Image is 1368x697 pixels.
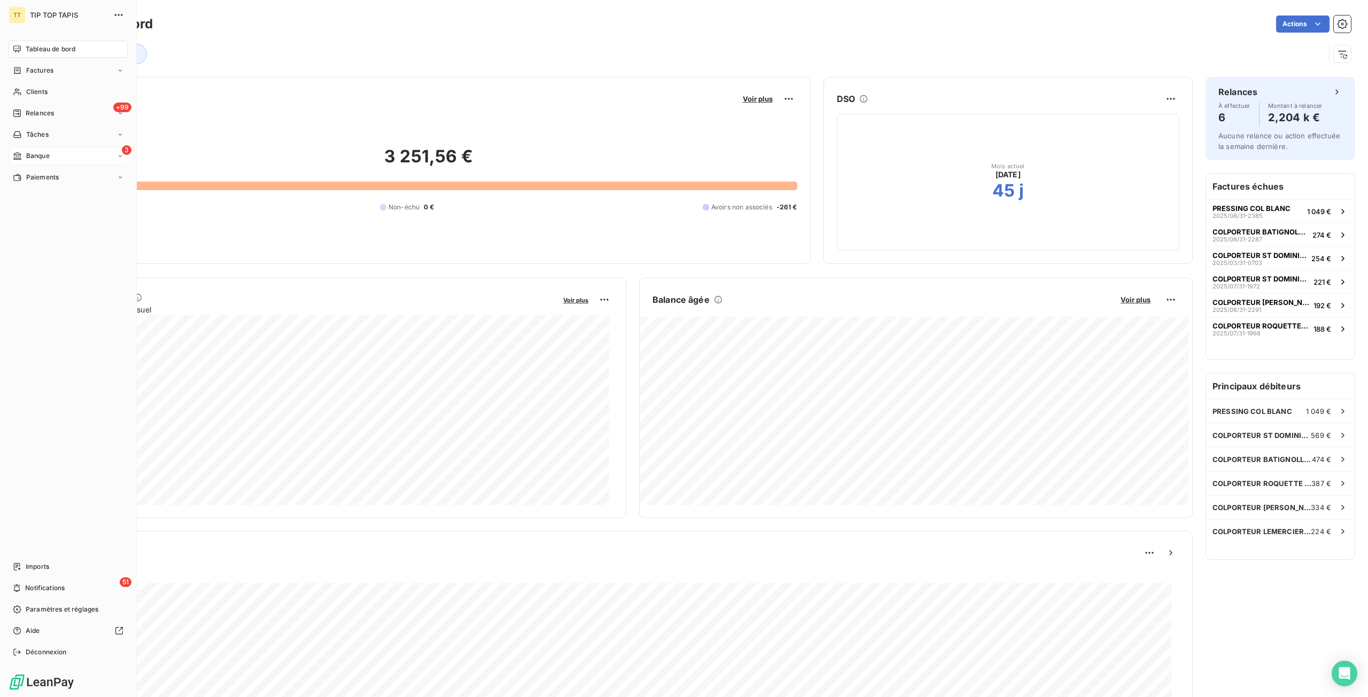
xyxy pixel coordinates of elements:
[1206,174,1355,199] h6: Factures échues
[1311,479,1331,488] span: 387 €
[1312,455,1331,464] span: 474 €
[26,66,53,75] span: Factures
[1212,298,1309,307] span: COLPORTEUR [PERSON_NAME] CPT6
[1311,503,1331,512] span: 334 €
[1212,275,1309,283] span: COLPORTEUR ST DOMINIQUE
[743,95,773,103] span: Voir plus
[26,173,59,182] span: Paiements
[26,108,54,118] span: Relances
[652,293,710,306] h6: Balance âgée
[120,577,131,587] span: 51
[1307,207,1331,216] span: 1 049 €
[1212,251,1307,260] span: COLPORTEUR ST DOMINIQUE
[1311,254,1331,263] span: 254 €
[560,295,592,304] button: Voir plus
[1212,204,1291,213] span: PRESSING COL BLANC
[388,202,419,212] span: Non-échu
[1212,236,1262,242] span: 2025/08/31-2287
[1212,260,1262,266] span: 2025/03/31-0703
[1212,228,1308,236] span: COLPORTEUR BATIGNOLLES CPT2
[26,87,48,97] span: Clients
[113,103,131,112] span: +99
[26,626,40,636] span: Aide
[740,94,776,104] button: Voir plus
[1212,213,1263,219] span: 2025/08/31-2385
[1212,527,1311,536] span: COLPORTEUR LEMERCIER CPT1
[1306,407,1331,416] span: 1 049 €
[26,130,49,139] span: Tâches
[25,583,65,593] span: Notifications
[26,562,49,571] span: Imports
[9,6,26,24] div: TT
[1212,283,1260,289] span: 2025/07/31-1972
[1206,373,1355,399] h6: Principaux débiteurs
[1206,199,1355,223] button: PRESSING COL BLANC2025/08/31-23851 049 €
[424,202,434,212] span: 0 €
[711,202,772,212] span: Avoirs non associés
[1313,278,1331,286] span: 221 €
[1206,246,1355,270] button: COLPORTEUR ST DOMINIQUE2025/03/31-0703254 €
[1212,307,1261,313] span: 2025/08/31-2291
[26,647,67,657] span: Déconnexion
[9,622,128,639] a: Aide
[60,304,556,315] span: Chiffre d'affaires mensuel
[1268,103,1323,109] span: Montant à relancer
[1313,301,1331,310] span: 192 €
[837,92,855,105] h6: DSO
[1212,479,1311,488] span: COLPORTEUR ROQUETTE CPT5
[1206,293,1355,317] button: COLPORTEUR [PERSON_NAME] CPT62025/08/31-2291192 €
[1212,330,1261,336] span: 2025/07/31-1968
[1311,431,1331,440] span: 569 €
[991,163,1025,169] span: Mois actuel
[1212,455,1312,464] span: COLPORTEUR BATIGNOLLES CPT2
[992,180,1015,201] h2: 45
[1268,109,1323,126] h4: 2,204 k €
[1311,527,1331,536] span: 224 €
[996,169,1021,180] span: [DATE]
[1117,295,1154,304] button: Voir plus
[1212,322,1309,330] span: COLPORTEUR ROQUETTE CPT5
[26,605,98,614] span: Paramètres et réglages
[9,673,75,691] img: Logo LeanPay
[1218,131,1340,151] span: Aucune relance ou action effectuée la semaine dernière.
[1276,15,1330,33] button: Actions
[1312,231,1331,239] span: 274 €
[30,11,107,19] span: TIP TOP TAPIS
[1121,295,1151,304] span: Voir plus
[1313,325,1331,333] span: 188 €
[26,44,75,54] span: Tableau de bord
[1212,503,1311,512] span: COLPORTEUR [PERSON_NAME] CPT4
[1212,431,1311,440] span: COLPORTEUR ST DOMINIQUE
[1206,223,1355,246] button: COLPORTEUR BATIGNOLLES CPT22025/08/31-2287274 €
[26,151,50,161] span: Banque
[60,146,797,178] h2: 3 251,56 €
[1019,180,1024,201] h2: j
[1218,103,1250,109] span: À effectuer
[1212,407,1292,416] span: PRESSING COL BLANC
[1206,317,1355,340] button: COLPORTEUR ROQUETTE CPT52025/07/31-1968188 €
[776,202,797,212] span: -261 €
[122,145,131,155] span: 3
[1206,270,1355,293] button: COLPORTEUR ST DOMINIQUE2025/07/31-1972221 €
[563,296,588,304] span: Voir plus
[1218,109,1250,126] h4: 6
[1332,661,1357,686] div: Open Intercom Messenger
[1218,85,1257,98] h6: Relances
